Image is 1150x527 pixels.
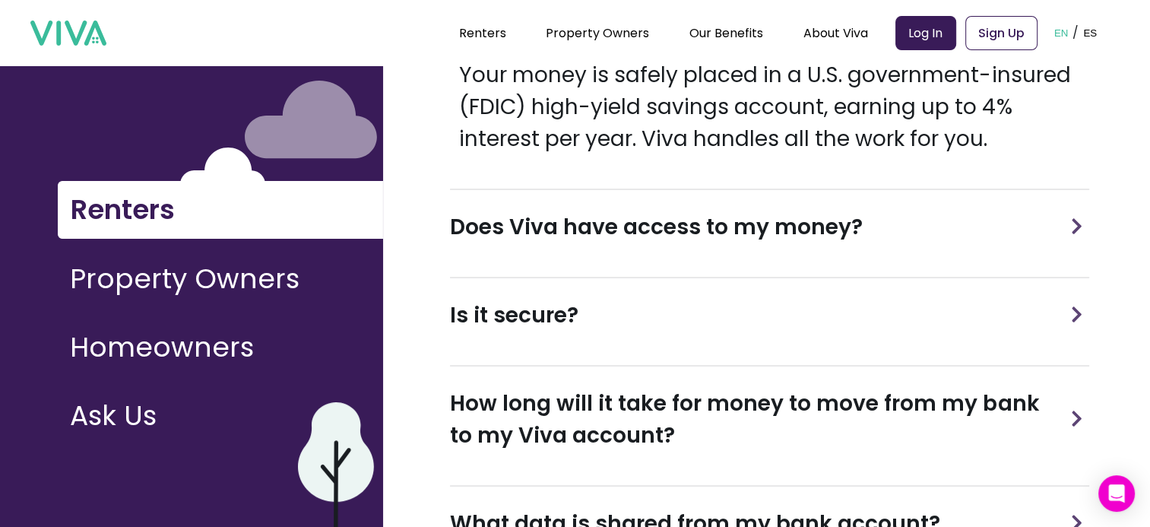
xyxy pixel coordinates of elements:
button: Ask Us [58,388,384,444]
button: Renters [58,181,384,239]
h3: Does Viva have access to my money? [450,211,863,243]
img: viva [30,21,106,46]
a: Renters [459,24,506,42]
a: Ask Us [58,388,384,456]
img: white cloud [180,148,266,198]
div: About Viva [803,14,868,52]
p: Your money is safely placed in a U.S. government-insured (FDIC) high-yield savings account, earni... [450,59,1089,155]
button: EN [1050,9,1073,56]
img: purple cloud [245,81,377,159]
a: Homeowners [58,319,384,388]
img: arrow for minimizing [1066,411,1088,427]
a: Renters [58,181,384,251]
a: Log In [895,16,956,50]
img: arrow for minimizing [1066,306,1088,322]
p: / [1072,21,1079,44]
a: Property Owners [58,251,384,319]
a: Sign Up [965,16,1038,50]
button: Property Owners [58,251,384,307]
h3: How long will it take for money to move from my bank to my Viva account? [450,388,1064,452]
div: How long will it take for money to move from my bank to my Viva account?arrow for minimizing [450,367,1089,473]
button: ES [1079,9,1101,56]
div: Is it secure?arrow for minimizing [450,278,1089,353]
div: Open Intercom Messenger [1098,475,1135,512]
img: arrow for minimizing [1066,218,1088,234]
div: Does Viva have access to my money?arrow for minimizing [450,190,1089,265]
button: Homeowners [58,319,384,376]
div: Our Benefits [689,14,763,52]
a: Property Owners [546,24,649,42]
h3: Is it secure? [450,300,578,332]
